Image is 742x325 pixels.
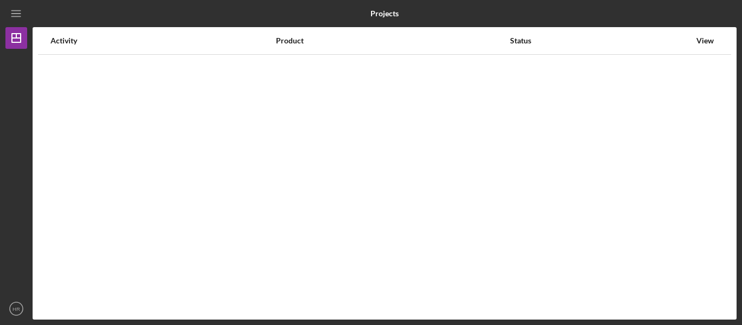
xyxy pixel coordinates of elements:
[12,306,20,312] text: HR
[691,36,719,45] div: View
[5,298,27,320] button: HR
[510,36,690,45] div: Status
[51,36,275,45] div: Activity
[276,36,509,45] div: Product
[370,9,399,18] b: Projects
